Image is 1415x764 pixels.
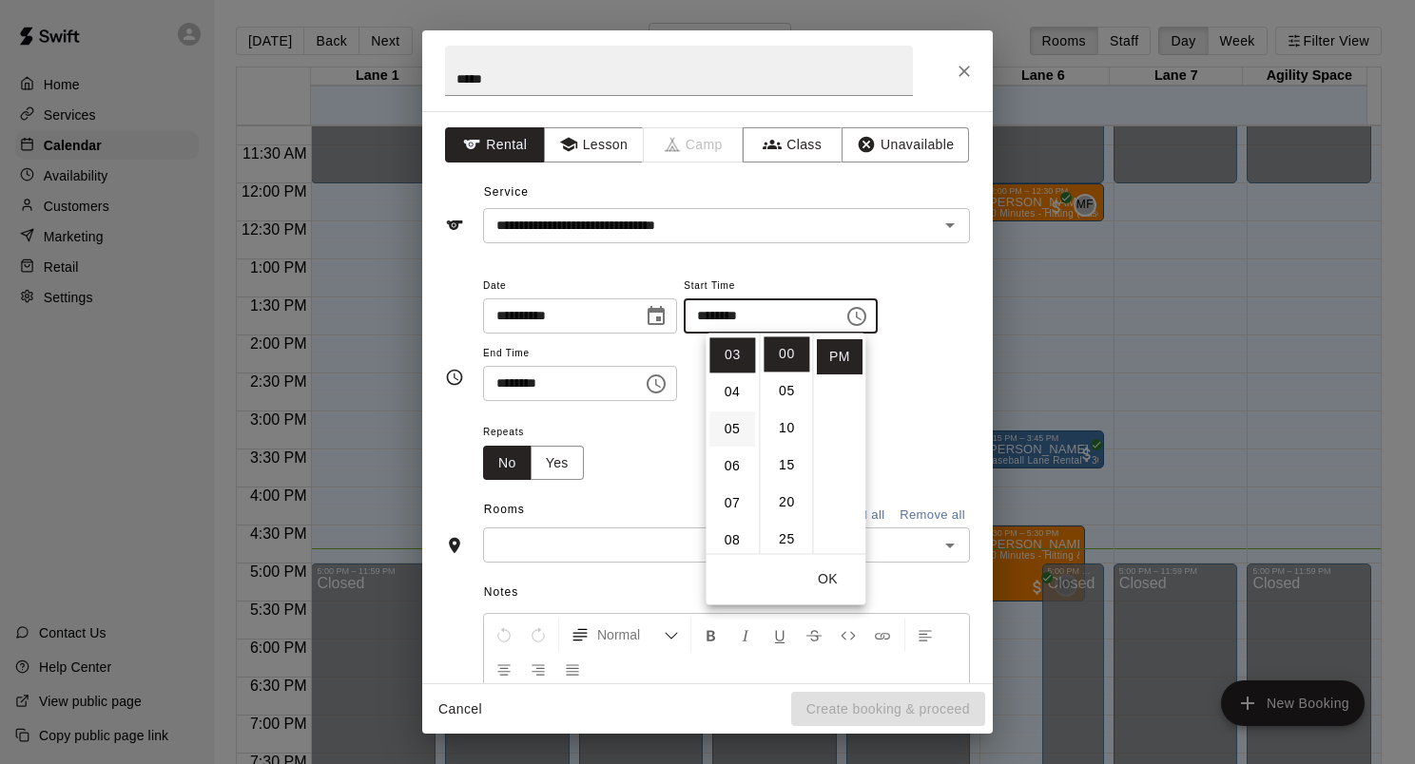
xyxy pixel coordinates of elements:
[709,486,755,521] li: 7 hours
[430,692,491,727] button: Cancel
[483,274,677,299] span: Date
[597,625,664,644] span: Normal
[695,618,727,652] button: Format Bold
[817,302,863,337] li: AM
[445,127,545,162] button: Rental
[488,618,520,652] button: Undo
[484,578,970,608] span: Notes
[531,446,584,481] button: Yes
[445,536,464,555] svg: Rooms
[709,337,755,372] li: 3 hours
[764,485,809,520] li: 20 minutes
[764,448,809,483] li: 15 minutes
[812,333,865,553] ul: Select meridiem
[484,503,525,516] span: Rooms
[709,449,755,484] li: 6 hours
[909,618,941,652] button: Left Align
[709,374,755,410] li: 4 hours
[866,618,899,652] button: Insert Link
[838,297,876,335] button: Choose time, selected time is 3:00 PM
[644,127,744,162] span: Camps can only be created in the Services page
[764,522,809,557] li: 25 minutes
[483,420,599,446] span: Repeats
[445,368,464,387] svg: Timing
[764,411,809,446] li: 10 minutes
[709,523,755,558] li: 8 hours
[563,618,687,652] button: Formatting Options
[484,185,529,199] span: Service
[709,300,755,335] li: 2 hours
[637,297,675,335] button: Choose date, selected date is Aug 20, 2025
[488,652,520,686] button: Center Align
[637,365,675,403] button: Choose time, selected time is 3:30 PM
[842,127,969,162] button: Unavailable
[759,333,812,553] ul: Select minutes
[684,274,878,299] span: Start Time
[743,127,843,162] button: Class
[797,562,858,597] button: OK
[706,333,759,553] ul: Select hours
[937,532,963,559] button: Open
[544,127,644,162] button: Lesson
[483,341,677,367] span: End Time
[937,212,963,239] button: Open
[522,652,554,686] button: Right Align
[947,54,981,88] button: Close
[709,411,755,447] li: 5 hours
[764,373,809,409] li: 5 minutes
[483,446,532,481] button: No
[817,339,863,374] li: PM
[483,446,584,481] div: outlined button group
[729,618,762,652] button: Format Italics
[556,652,589,686] button: Justify Align
[445,216,464,235] svg: Service
[764,618,796,652] button: Format Underline
[832,618,864,652] button: Insert Code
[895,501,970,530] button: Remove all
[764,336,809,372] li: 0 minutes
[798,618,830,652] button: Format Strikethrough
[522,618,554,652] button: Redo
